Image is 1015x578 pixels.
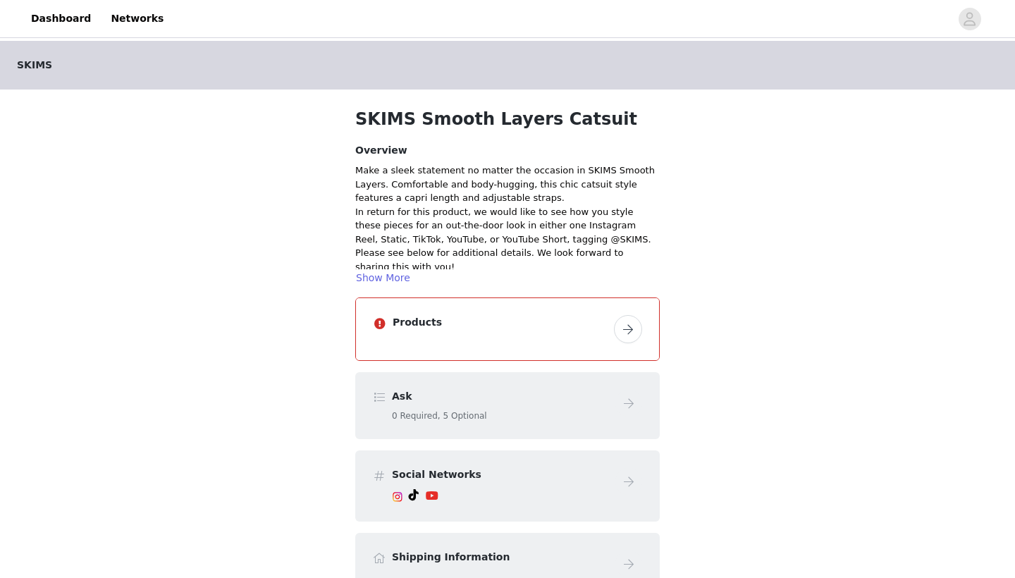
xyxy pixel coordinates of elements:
[355,246,660,273] p: Please see below for additional details. We look forward to sharing this with you!
[355,269,411,286] button: Show More
[355,106,660,132] h1: SKIMS Smooth Layers Catsuit
[355,143,660,158] h4: Overview
[355,205,660,247] p: In return for this product, we would like to see how you style these pieces for an out-the-door l...
[17,58,52,73] span: SKIMS
[355,164,660,205] div: Make a sleek statement no matter the occasion in SKIMS Smooth Layers. Comfortable and body-huggin...
[392,389,609,404] h4: Ask
[102,3,172,35] a: Networks
[963,8,976,30] div: avatar
[23,3,99,35] a: Dashboard
[392,410,609,422] h5: 0 Required, 5 Optional
[355,297,660,361] div: Products
[392,467,609,482] h4: Social Networks
[355,450,660,522] div: Social Networks
[355,372,660,439] div: Ask
[393,315,608,330] h4: Products
[392,491,403,503] img: Instagram Icon
[392,550,609,565] h4: Shipping Information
